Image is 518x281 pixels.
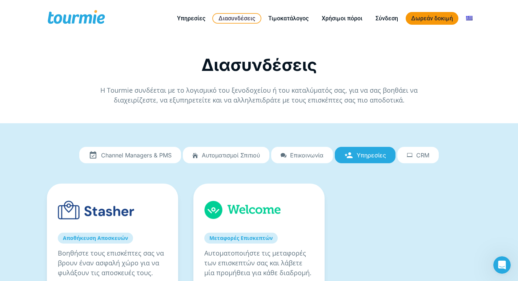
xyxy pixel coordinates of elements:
[406,12,458,25] a: Δωρεάν δοκιμή
[204,248,314,278] p: Αυτοματοποιήστε τις μεταφορές των επισκεπτών σας και λάβετε μία προμήθεια για κάθε διαδρομή.
[263,14,314,23] a: Τιμοκατάλογος
[202,152,260,158] span: Αυτοματισμοί Σπιτιού
[58,233,133,244] a: Αποθήκευση Αποσκευών
[290,152,324,158] span: Επικοινωνία
[461,14,478,23] a: Αλλαγή σε
[101,152,172,158] span: Channel Managers & PMS
[316,14,368,23] a: Χρήσιμοι πόροι
[416,152,429,158] span: CRM
[204,233,278,244] a: Μεταφορές Επισκεπτών
[370,14,403,23] a: Σύνδεση
[201,55,317,75] span: Διασυνδέσεις
[100,86,418,104] span: Η Tourmie συνδέεται με το λογισμικό του ξενοδοχείου ή του καταλύματός σας, για να σας βοηθάει να ...
[58,248,167,278] p: Βοηθήστε τους επισκέπτες σας να βρουν έναν ασφαλή χώρο για να φυλάξουν τις αποσκευές τους.
[212,13,261,24] a: Διασυνδέσεις
[172,14,211,23] a: Υπηρεσίες
[493,256,511,274] iframe: Intercom live chat
[357,152,386,158] span: Υπηρεσίες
